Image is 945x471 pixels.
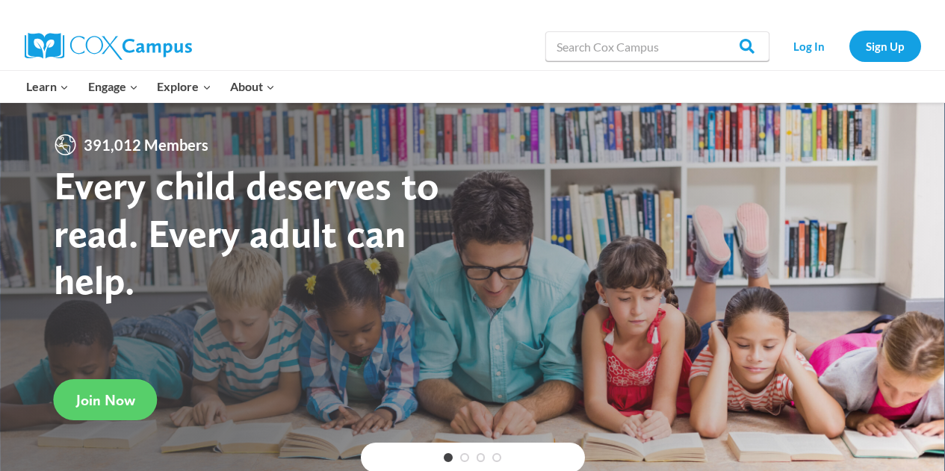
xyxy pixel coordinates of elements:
a: Join Now [54,379,158,420]
a: Log In [777,31,842,61]
span: 391,012 Members [78,133,214,157]
a: 1 [444,453,453,462]
a: 2 [460,453,469,462]
span: About [230,77,275,96]
span: Explore [157,77,211,96]
span: Join Now [76,391,135,409]
img: Cox Campus [25,33,192,60]
a: 3 [477,453,486,462]
input: Search Cox Campus [545,31,769,61]
a: Sign Up [849,31,921,61]
strong: Every child deserves to read. Every adult can help. [54,161,439,304]
nav: Primary Navigation [17,71,285,102]
span: Engage [88,77,138,96]
span: Learn [26,77,69,96]
a: 4 [492,453,501,462]
nav: Secondary Navigation [777,31,921,61]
